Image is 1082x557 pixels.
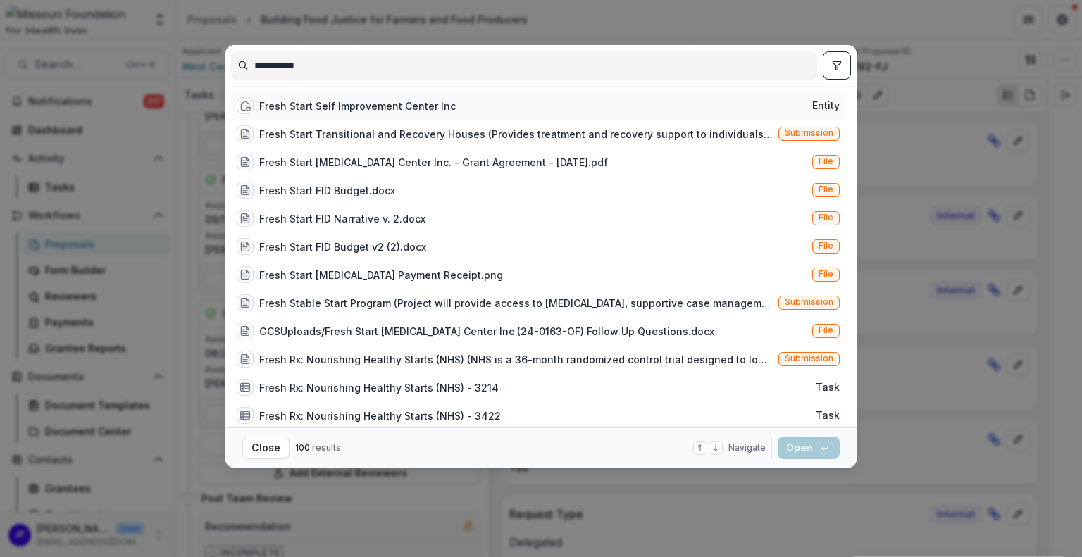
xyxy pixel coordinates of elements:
[728,442,766,454] span: Navigate
[259,155,608,170] div: Fresh Start [MEDICAL_DATA] Center Inc. - Grant Agreement - [DATE].pdf
[816,382,840,394] span: Task
[819,184,833,194] span: File
[819,325,833,335] span: File
[785,297,833,307] span: Submission
[259,239,426,254] div: Fresh Start FID Budget v2 (2).docx
[259,211,425,226] div: Fresh Start FID Narrative v. 2.docx
[259,408,501,423] div: Fresh Rx: Nourishing Healthy Starts (NHS) - 3422
[819,213,833,223] span: File
[823,51,851,80] button: toggle filters
[812,100,840,112] span: Entity
[312,442,341,453] span: results
[259,127,773,142] div: Fresh Start Transitional and Recovery Houses (Provides treatment and recovery support to individu...
[259,352,773,367] div: Fresh Rx: Nourishing Healthy Starts (NHS) (NHS is a 36-month randomized control trial designed to...
[785,353,833,363] span: Submission
[819,269,833,279] span: File
[259,380,499,395] div: Fresh Rx: Nourishing Healthy Starts (NHS) - 3214
[242,437,290,459] button: Close
[259,296,773,311] div: Fresh Stable Start Program (Project will provide access to [MEDICAL_DATA], supportive case manage...
[259,268,503,282] div: Fresh Start [MEDICAL_DATA] Payment Receipt.png
[819,241,833,251] span: File
[778,437,840,459] button: Open
[816,410,840,422] span: Task
[259,183,395,198] div: Fresh Start FID Budget.docx
[259,99,456,113] div: Fresh Start Self Improvement Center Inc
[259,324,714,339] div: GCSUploads/Fresh Start [MEDICAL_DATA] Center Inc (24-0163-OF) Follow Up Questions.docx
[819,156,833,166] span: File
[785,128,833,138] span: Submission
[295,442,310,453] span: 100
